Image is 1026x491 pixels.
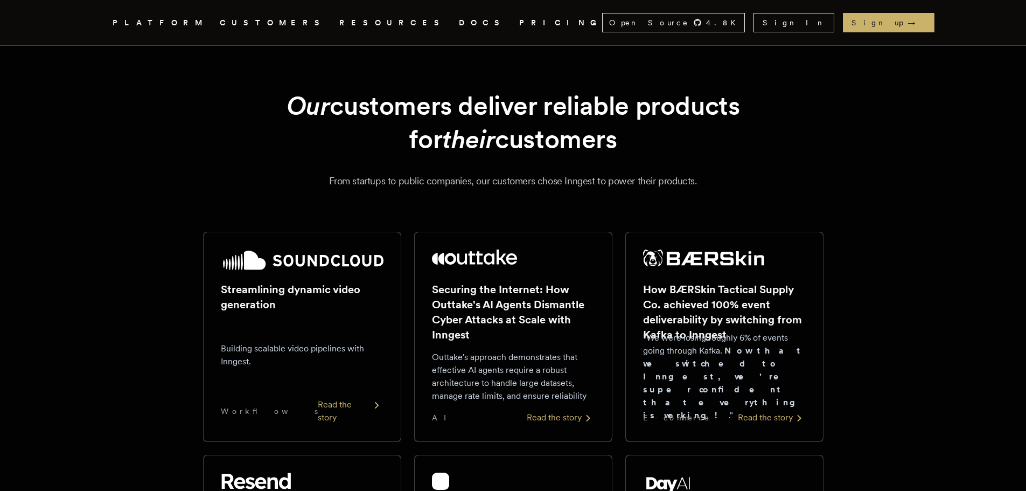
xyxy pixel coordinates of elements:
p: "We were losing roughly 6% of events going through Kafka. ." [643,331,806,422]
a: PRICING [519,16,602,30]
p: Building scalable video pipelines with Inngest. [221,342,383,368]
p: Outtake's approach demonstrates that effective AI agents require a robust architecture to handle ... [432,351,595,403]
span: → [908,17,926,28]
span: AI [432,412,456,423]
a: DOCS [459,16,506,30]
span: Open Source [609,17,689,28]
a: BÆRSkin Tactical Supply Co. logoHow BÆRSkin Tactical Supply Co. achieved 100% event deliverabilit... [625,232,823,442]
em: Our [287,90,330,121]
img: Resend [221,473,291,490]
a: SoundCloud logoStreamlining dynamic video generationBuilding scalable video pipelines with Innges... [203,232,401,442]
span: 4.8 K [706,17,742,28]
a: Sign In [753,13,834,32]
div: Read the story [738,411,806,424]
span: Workflows [221,406,318,417]
h2: Streamlining dynamic video generation [221,282,383,312]
div: Read the story [318,398,383,424]
h2: Securing the Internet: How Outtake's AI Agents Dismantle Cyber Attacks at Scale with Inngest [432,282,595,342]
span: E-commerce [643,412,710,423]
a: CUSTOMERS [220,16,326,30]
img: cubic [432,473,449,490]
a: Sign up [843,13,934,32]
button: RESOURCES [339,16,446,30]
img: SoundCloud [221,250,383,271]
div: Read the story [527,411,595,424]
button: PLATFORM [113,16,207,30]
img: Outtake [432,250,518,265]
h1: customers deliver reliable products for customers [229,89,798,156]
p: From startups to public companies, our customers chose Inngest to power their products. [125,174,901,189]
em: their [442,123,495,155]
a: Outtake logoSecuring the Internet: How Outtake's AI Agents Dismantle Cyber Attacks at Scale with ... [414,232,612,442]
img: BÆRSkin Tactical Supply Co. [643,250,765,267]
h2: How BÆRSkin Tactical Supply Co. achieved 100% event deliverability by switching from Kafka to Inn... [643,282,806,342]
